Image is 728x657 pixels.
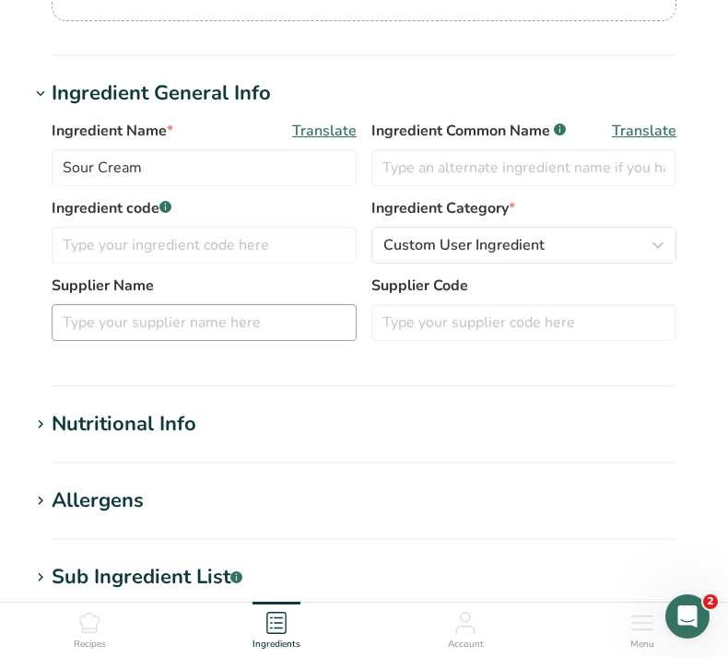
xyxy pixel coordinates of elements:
[38,477,309,497] div: Hire an Expert Services
[52,197,357,219] label: Ingredient code
[630,638,654,651] span: Menu
[27,285,342,322] button: Search for help
[52,275,357,297] label: Supplier Name
[305,534,340,546] span: News
[107,534,170,546] span: Messages
[317,29,350,63] div: Close
[184,487,276,561] button: Help
[197,29,234,66] img: Profile image for Rachelle
[252,638,300,651] span: Ingredients
[276,487,369,561] button: News
[37,162,332,194] p: How can we help?
[38,336,309,356] div: Hire an Expert Services
[38,424,309,463] div: How to Print Your Labels & Choose the Right Printer
[27,470,342,504] div: Hire an Expert Services
[18,217,350,267] div: Send us a message
[448,603,484,652] a: Account
[74,603,106,652] a: Recipes
[665,594,710,639] iframe: Intercom live chat
[612,120,676,142] span: Translate
[383,234,545,256] span: Custom User Ingredient
[371,120,566,142] span: Ingredient Common Name
[52,227,357,264] input: Type your ingredient code here
[27,416,342,470] div: How to Print Your Labels & Choose the Right Printer
[52,149,357,186] input: Type your ingredient name here
[37,131,332,162] p: Hi The 👋
[371,275,676,297] label: Supplier Code
[371,227,676,264] button: Custom User Ingredient
[52,409,196,440] div: Nutritional Info
[252,603,300,652] a: Ingredients
[703,594,718,609] span: 2
[52,562,242,592] div: Sub Ingredient List
[371,197,676,219] label: Ingredient Category
[74,638,106,651] span: Recipes
[38,370,309,409] div: How Subscription Upgrades Work on [DOMAIN_NAME]
[232,29,269,66] img: Profile image for Reem
[267,29,304,66] img: Profile image for Rana
[52,304,357,341] input: Type your supplier name here
[292,120,357,142] span: Translate
[216,534,245,546] span: Help
[38,232,308,252] div: Send us a message
[52,78,271,109] div: Ingredient General Info
[27,329,342,363] div: Hire an Expert Services
[37,41,160,58] img: logo
[52,120,173,142] span: Ingredient Name
[38,294,149,313] span: Search for help
[92,487,184,561] button: Messages
[27,363,342,416] div: How Subscription Upgrades Work on [DOMAIN_NAME]
[448,638,484,651] span: Account
[371,149,676,186] input: Type an alternate ingredient name if you have
[52,486,144,516] div: Allergens
[25,534,66,546] span: Home
[371,304,676,341] input: Type your supplier code here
